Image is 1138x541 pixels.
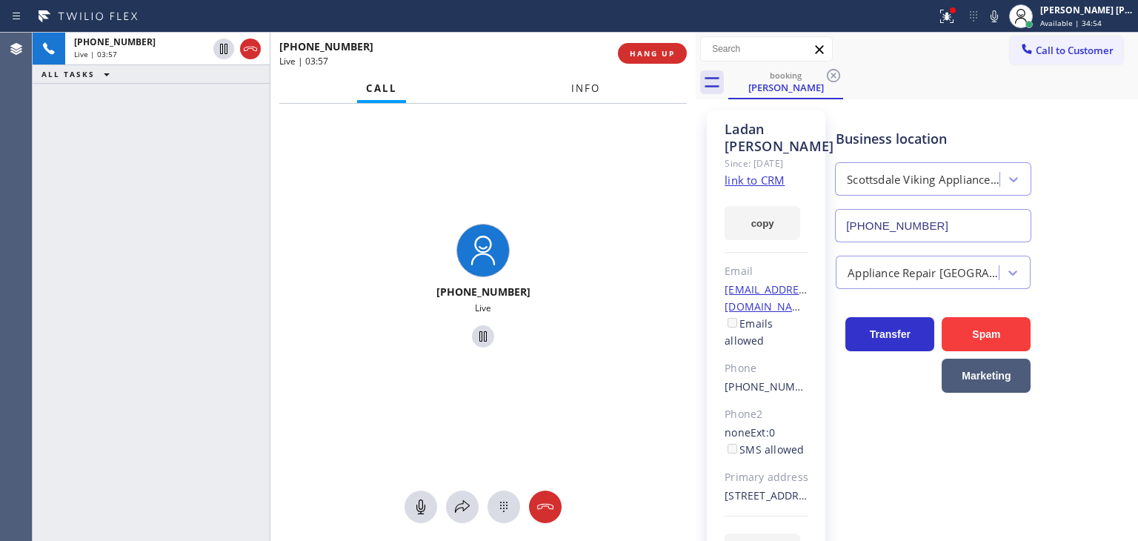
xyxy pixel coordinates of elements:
[436,285,530,299] span: [PHONE_NUMBER]
[488,491,520,523] button: Open dialpad
[730,81,842,94] div: [PERSON_NAME]
[1036,44,1114,57] span: Call to Customer
[562,74,609,103] button: Info
[405,491,437,523] button: Mute
[366,82,397,95] span: Call
[725,425,808,459] div: none
[847,171,1001,188] div: Scottsdale Viking Appliance Repair
[751,425,775,439] span: Ext: 0
[942,359,1031,393] button: Marketing
[728,318,737,328] input: Emails allowed
[279,55,328,67] span: Live | 03:57
[725,121,808,155] div: Ladan [PERSON_NAME]
[725,406,808,423] div: Phone2
[725,469,808,486] div: Primary address
[1040,4,1134,16] div: [PERSON_NAME] [PERSON_NAME]
[725,155,808,172] div: Since: [DATE]
[730,66,842,98] div: Ladan Goble
[74,36,156,48] span: [PHONE_NUMBER]
[74,49,117,59] span: Live | 03:57
[618,43,687,64] button: HANG UP
[725,206,800,240] button: copy
[41,69,95,79] span: ALL TASKS
[630,48,675,59] span: HANG UP
[942,317,1031,351] button: Spam
[725,263,808,280] div: Email
[730,70,842,81] div: booking
[529,491,562,523] button: Hang up
[725,316,773,348] label: Emails allowed
[701,37,832,61] input: Search
[1040,18,1102,28] span: Available | 34:54
[472,325,494,348] button: Hold Customer
[357,74,406,103] button: Call
[33,65,124,83] button: ALL TASKS
[571,82,600,95] span: Info
[240,39,261,59] button: Hang up
[725,379,819,394] a: [PHONE_NUMBER]
[1010,36,1123,64] button: Call to Customer
[845,317,934,351] button: Transfer
[725,442,804,457] label: SMS allowed
[279,39,373,53] span: [PHONE_NUMBER]
[725,282,815,313] a: [EMAIL_ADDRESS][DOMAIN_NAME]
[725,173,785,187] a: link to CRM
[835,209,1031,242] input: Phone Number
[836,129,1031,149] div: Business location
[848,264,1000,281] div: Appliance Repair [GEOGRAPHIC_DATA]
[728,444,737,454] input: SMS allowed
[446,491,479,523] button: Open directory
[725,488,808,505] div: [STREET_ADDRESS]
[984,6,1005,27] button: Mute
[725,360,808,377] div: Phone
[475,302,491,314] span: Live
[213,39,234,59] button: Hold Customer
